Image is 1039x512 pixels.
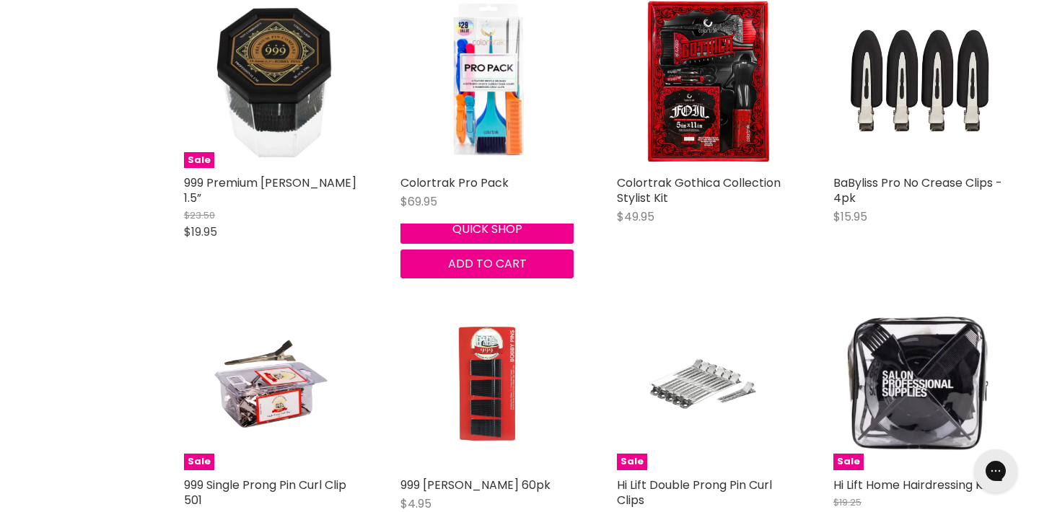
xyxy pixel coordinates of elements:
[429,297,545,470] img: 999 Bobby Pins 60pk
[213,297,328,470] img: 999 Single Prong Pin Curl Clip 501
[617,208,654,225] span: $49.95
[833,454,864,470] span: Sale
[833,477,990,493] a: Hi Lift Home Hairdressing Kit
[833,297,1007,470] a: Hi Lift Home Hairdressing KitSale
[184,208,215,222] span: $23.50
[184,224,217,240] span: $19.95
[833,208,867,225] span: $15.95
[833,175,1002,206] a: BaByliss Pro No Crease Clips - 4pk
[400,175,509,191] a: Colortrak Pro Pack
[448,255,527,272] span: Add to cart
[184,152,214,169] span: Sale
[400,297,574,470] a: 999 Bobby Pins 60pk
[967,444,1025,498] iframe: Gorgias live chat messenger
[400,193,437,210] span: $69.95
[400,215,574,244] button: Quick shop
[617,477,772,508] a: Hi Lift Double Prong Pin Curl Clips
[833,297,1007,470] img: Hi Lift Home Hairdressing Kit
[833,495,862,509] span: $19.25
[184,297,357,470] a: 999 Single Prong Pin Curl Clip 501Sale
[184,477,346,508] a: 999 Single Prong Pin Curl Clip 501
[617,297,790,470] a: Hi Lift Double Prong Pin Curl ClipsSale
[646,297,761,470] img: Hi Lift Double Prong Pin Curl Clips
[617,454,647,470] span: Sale
[617,175,781,206] a: Colortrak Gothica Collection Stylist Kit
[184,175,356,206] a: 999 Premium [PERSON_NAME] 1.5”
[400,250,574,278] button: Add to cart
[400,477,551,493] a: 999 [PERSON_NAME] 60pk
[400,495,431,512] span: $4.95
[184,454,214,470] span: Sale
